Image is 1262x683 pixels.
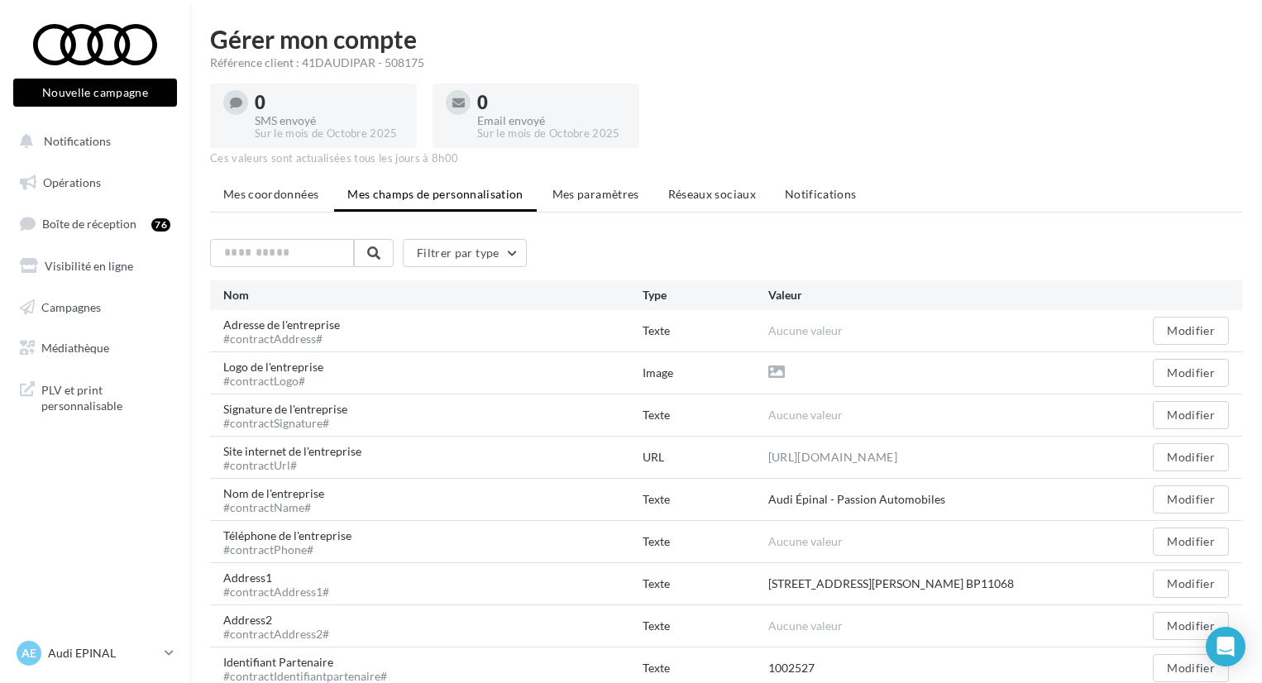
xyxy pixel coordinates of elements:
a: Médiathèque [10,331,180,365]
div: Texte [643,533,768,550]
div: Référence client : 41DAUDIPAR - 508175 [210,55,1242,71]
div: Ces valeurs sont actualisées tous les jours à 8h00 [210,151,1242,166]
a: AE Audi EPINAL [13,638,177,669]
span: PLV et print personnalisable [41,379,170,414]
div: Texte [643,491,768,508]
div: Nom de l'entreprise [223,485,337,513]
div: Site internet de l'entreprise [223,443,375,471]
p: Audi EPINAL [48,645,158,662]
span: Opérations [43,175,101,189]
button: Modifier [1153,612,1229,640]
div: #contractLogo# [223,375,323,387]
div: Sur le mois de Octobre 2025 [477,127,626,141]
button: Modifier [1153,359,1229,387]
button: Modifier [1153,654,1229,682]
span: Aucune valeur [768,408,843,422]
div: Signature de l'entreprise [223,401,361,429]
button: Modifier [1153,485,1229,513]
span: Aucune valeur [768,323,843,337]
div: 0 [477,93,626,112]
a: [URL][DOMAIN_NAME] [768,447,897,467]
div: Type [643,287,768,303]
span: Mes coordonnées [223,187,318,201]
div: Logo de l'entreprise [223,359,337,387]
div: #contractAddress1# [223,586,329,598]
a: Boîte de réception76 [10,206,180,241]
div: Nom [223,287,643,303]
button: Notifications [10,124,174,159]
div: Email envoyé [477,115,626,127]
a: Campagnes [10,290,180,325]
div: #contractName# [223,502,324,513]
span: Aucune valeur [768,619,843,633]
div: 76 [151,218,170,232]
div: Texte [643,576,768,592]
div: 1002527 [768,660,815,676]
div: #contractIdentifiantpartenaire# [223,671,387,682]
div: Texte [643,407,768,423]
a: PLV et print personnalisable [10,372,180,421]
button: Filtrer par type [403,239,527,267]
div: #contractUrl# [223,460,361,471]
div: Texte [643,618,768,634]
span: Aucune valeur [768,534,843,548]
span: Réseaux sociaux [668,187,756,201]
div: [STREET_ADDRESS][PERSON_NAME] BP11068 [768,576,1014,592]
div: #contractAddress# [223,333,340,345]
div: Audi Épinal - Passion Automobiles [768,491,945,508]
span: Notifications [44,134,111,148]
div: 0 [255,93,404,112]
span: Boîte de réception [42,217,136,231]
button: Modifier [1153,401,1229,429]
div: #contractSignature# [223,418,347,429]
div: Téléphone de l'entreprise [223,528,365,556]
div: Sur le mois de Octobre 2025 [255,127,404,141]
div: Adresse de l'entreprise [223,317,353,345]
div: URL [643,449,768,466]
span: AE [22,645,36,662]
a: Opérations [10,165,180,200]
div: #contractPhone# [223,544,351,556]
div: SMS envoyé [255,115,404,127]
div: Address2 [223,612,342,640]
span: Notifications [785,187,857,201]
button: Nouvelle campagne [13,79,177,107]
h1: Gérer mon compte [210,26,1242,51]
div: Address1 [223,570,342,598]
div: Image [643,365,768,381]
div: Texte [643,660,768,676]
button: Modifier [1153,570,1229,598]
a: Visibilité en ligne [10,249,180,284]
button: Modifier [1153,317,1229,345]
div: Identifiant Partenaire [223,654,400,682]
button: Modifier [1153,443,1229,471]
div: Valeur [768,287,1103,303]
div: Texte [643,322,768,339]
div: #contractAddress2# [223,628,329,640]
span: Médiathèque [41,341,109,355]
div: Open Intercom Messenger [1206,627,1245,666]
span: Campagnes [41,299,101,313]
span: Mes paramètres [552,187,639,201]
button: Modifier [1153,528,1229,556]
span: Visibilité en ligne [45,259,133,273]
